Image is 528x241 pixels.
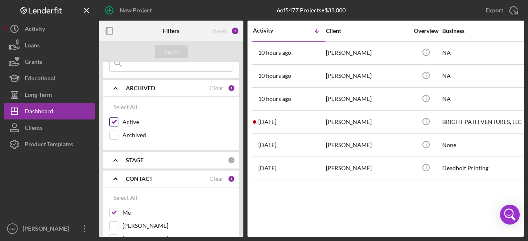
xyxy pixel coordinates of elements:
[442,157,525,179] div: Deadbolt Printing
[4,220,95,237] button: KM[PERSON_NAME]
[213,28,227,34] div: Reset
[155,45,188,58] button: Apply
[25,87,52,105] div: Long-Term
[477,2,524,19] button: Export
[109,190,141,206] button: Select All
[123,222,233,230] label: [PERSON_NAME]
[123,118,233,126] label: Active
[326,42,408,64] div: [PERSON_NAME]
[25,119,42,138] div: Clients
[326,134,408,156] div: [PERSON_NAME]
[442,65,525,87] div: NA
[228,175,235,183] div: 1
[228,84,235,92] div: 1
[163,28,179,34] b: Filters
[99,2,160,19] button: New Project
[9,227,15,231] text: KM
[231,27,239,35] div: 2
[25,103,53,122] div: Dashboard
[4,119,95,136] button: Clients
[410,28,441,34] div: Overview
[123,208,233,217] label: Me
[253,27,289,34] div: Activity
[109,99,141,115] button: Select All
[113,99,137,115] div: Select All
[25,54,42,72] div: Grants
[442,88,525,110] div: NA
[4,103,95,119] button: Dashboard
[277,7,346,14] div: 6 of 5477 Projects • $33,000
[113,190,137,206] div: Select All
[120,2,152,19] div: New Project
[25,37,40,56] div: Loans
[126,175,153,182] b: CONTACT
[4,54,95,70] button: Grants
[326,157,408,179] div: [PERSON_NAME]
[126,157,144,164] b: STAGE
[326,28,408,34] div: Client
[442,28,525,34] div: Business
[258,49,291,56] time: 2025-08-18 17:29
[123,131,233,139] label: Archived
[210,175,224,182] div: Clear
[25,21,45,39] div: Activity
[4,70,95,87] button: Educational
[326,65,408,87] div: [PERSON_NAME]
[126,85,155,91] b: ARCHIVED
[500,205,520,225] div: Open Intercom Messenger
[442,42,525,64] div: NA
[258,142,276,148] time: 2025-08-01 21:16
[258,96,291,102] time: 2025-08-18 17:20
[25,136,73,154] div: Product Templates
[258,165,276,171] time: 2025-07-14 22:19
[4,37,95,54] button: Loans
[442,111,525,133] div: BRIGHT PATH VENTURES, LLC
[326,88,408,110] div: [PERSON_NAME]
[4,87,95,103] button: Long-Term
[442,134,525,156] div: None
[486,2,503,19] div: Export
[4,136,95,152] button: Product Templates
[228,157,235,164] div: 0
[25,70,55,89] div: Educational
[4,21,95,37] button: Activity
[21,220,74,239] div: [PERSON_NAME]
[164,45,179,58] div: Apply
[210,85,224,91] div: Clear
[326,111,408,133] div: [PERSON_NAME]
[258,119,276,125] time: 2025-08-13 18:51
[258,73,291,79] time: 2025-08-18 17:24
